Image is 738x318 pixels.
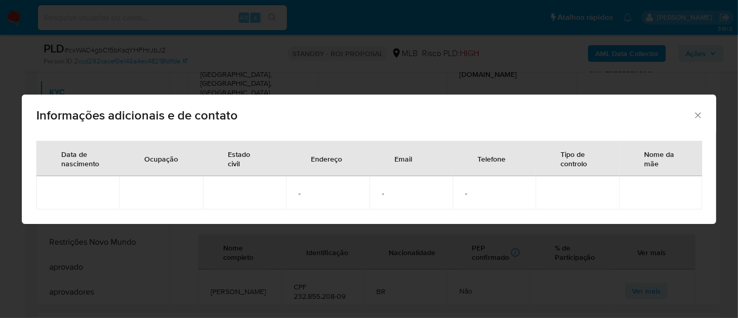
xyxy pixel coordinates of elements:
div: Tipo de controlo [548,141,606,176]
span: Informações adicionais e de contato [36,109,693,122]
span: - [465,189,523,198]
span: - [298,189,357,198]
div: Endereço [298,146,354,171]
span: - [382,189,440,198]
div: Data de nascimento [49,141,112,176]
div: Email [382,146,425,171]
div: Ocupação [132,146,190,171]
button: Fechar [693,110,702,120]
div: Estado civil [215,141,274,176]
div: Telefone [465,146,518,171]
div: Nome da mãe [632,141,690,176]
